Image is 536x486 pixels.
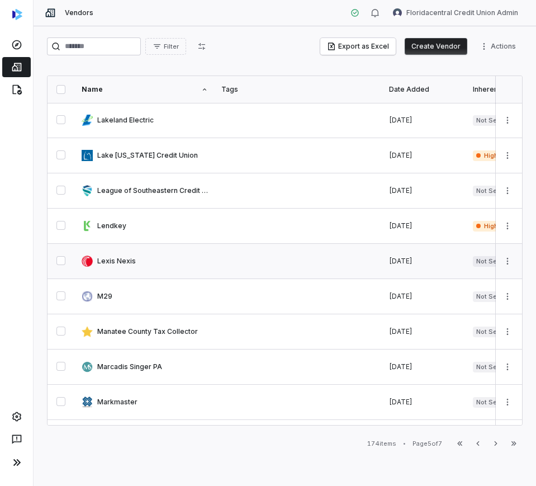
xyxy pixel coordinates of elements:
span: [DATE] [389,292,412,300]
div: 174 items [367,440,396,448]
span: High [473,221,501,232]
button: More actions [499,112,516,129]
span: Not Set [473,256,502,267]
button: More actions [499,358,516,375]
button: More actions [499,182,516,199]
img: svg%3e [12,9,22,20]
button: Create Vendor [405,38,467,55]
span: Floridacentral Credit Union Admin [406,8,518,17]
button: More actions [499,288,516,305]
span: [DATE] [389,221,412,230]
span: Not Set [473,186,502,196]
button: More actions [499,147,516,164]
div: • [403,440,406,447]
span: [DATE] [389,151,412,159]
span: Not Set [473,327,502,337]
span: Not Set [473,115,502,126]
button: Export as Excel [320,38,396,55]
span: [DATE] [389,186,412,195]
div: Tags [221,85,376,94]
button: Filter [145,38,186,55]
img: Floridacentral Credit Union Admin avatar [393,8,402,17]
button: More actions [476,38,523,55]
span: [DATE] [389,398,412,406]
span: [DATE] [389,327,412,336]
div: Date Added [389,85,459,94]
div: Page 5 of 7 [412,440,442,448]
button: More actions [499,394,516,410]
span: Filter [164,43,179,51]
button: Floridacentral Credit Union Admin avatarFloridacentral Credit Union Admin [386,4,525,21]
span: Not Set [473,362,502,372]
button: More actions [499,253,516,270]
div: Name [82,85,208,94]
span: High [473,150,501,161]
button: More actions [499,323,516,340]
span: [DATE] [389,362,412,371]
span: [DATE] [389,116,412,124]
span: Not Set [473,291,502,302]
button: More actions [499,218,516,234]
span: Vendors [65,8,93,17]
span: [DATE] [389,257,412,265]
span: Not Set [473,397,502,408]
